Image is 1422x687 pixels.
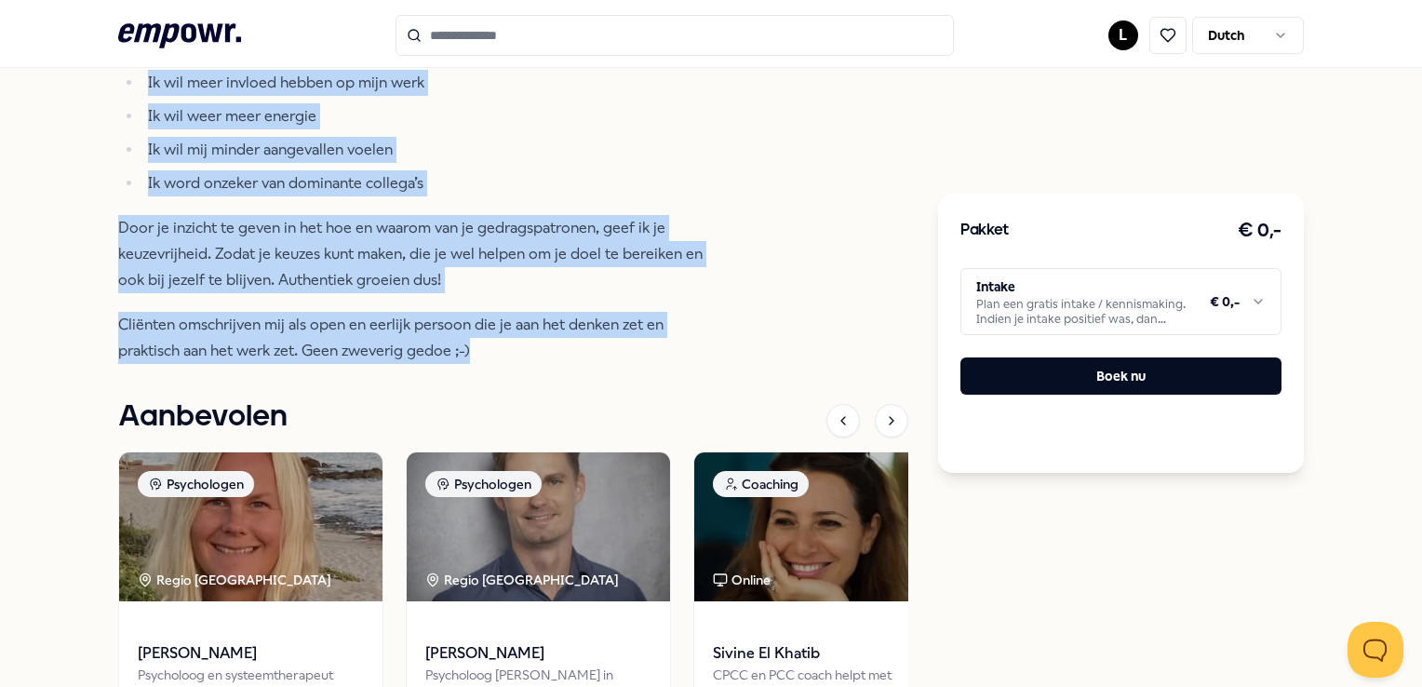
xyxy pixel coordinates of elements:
span: Ik word onzeker van dominante collega’s [148,174,423,192]
span: Sivine El Khatib [713,641,939,666]
h3: € 0,- [1238,216,1281,246]
div: Regio [GEOGRAPHIC_DATA] [425,570,622,590]
span: [PERSON_NAME] [425,641,651,666]
div: Psychologen [425,471,542,497]
span: Ik wil meer invloed hebben op mijn werk [148,74,424,91]
input: Search for products, categories or subcategories [396,15,954,56]
div: Online [713,570,771,590]
img: package image [694,452,958,601]
span: Cliënten omschrijven mij als open en eerlijk persoon die je aan het denken zet en praktisch aan h... [118,316,664,359]
img: package image [407,452,670,601]
h3: Pakket [960,219,1009,243]
button: Boek nu [960,357,1281,395]
span: [PERSON_NAME] [138,641,364,666]
button: L [1108,20,1138,50]
span: Ik wil mij minder aangevallen voelen [148,141,393,158]
img: package image [119,452,382,601]
h1: Aanbevolen [118,394,288,440]
div: Coaching [713,471,809,497]
iframe: Help Scout Beacon - Open [1348,622,1403,678]
div: Psychologen [138,471,254,497]
span: Door je inzicht te geven in het hoe en waarom van je gedragspatronen, geef ik je keuzevrijheid. Z... [118,219,703,289]
span: Ik wil weer meer energie [148,107,316,125]
div: Regio [GEOGRAPHIC_DATA] [138,570,334,590]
